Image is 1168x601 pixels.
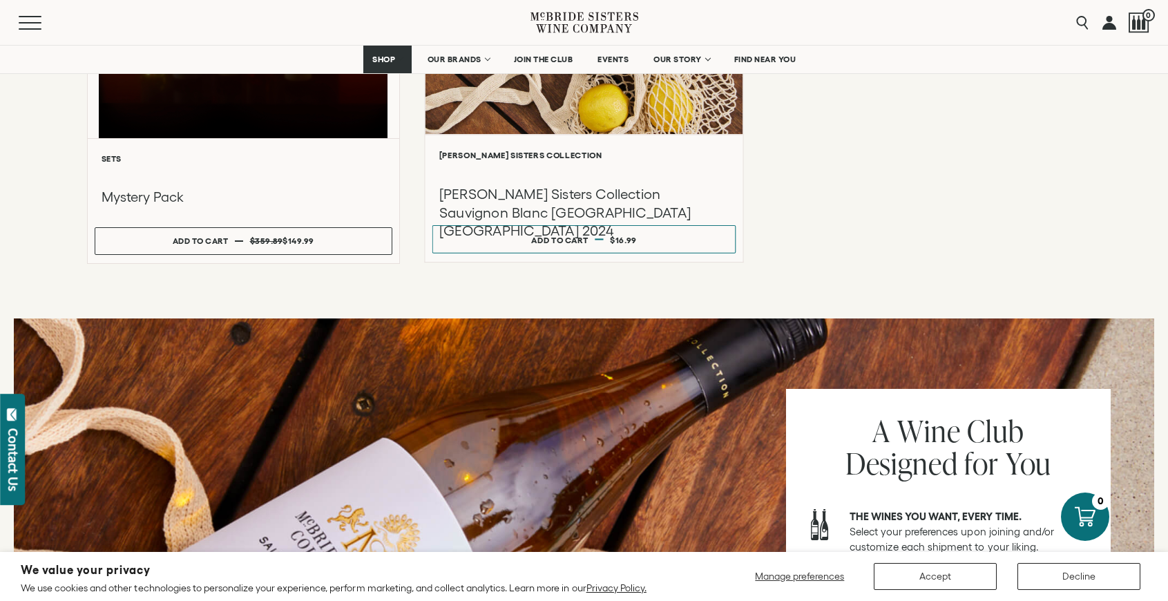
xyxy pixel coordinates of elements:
[653,55,702,64] span: OUR STORY
[95,227,392,255] button: Add to cart $359.89 $149.99
[874,563,997,590] button: Accept
[897,410,960,451] span: Wine
[845,443,958,484] span: Designed
[747,563,853,590] button: Manage preferences
[514,55,573,64] span: JOIN THE CLUB
[439,151,729,160] h6: [PERSON_NAME] Sisters Collection
[250,236,283,245] s: $359.89
[597,55,629,64] span: EVENTS
[283,236,314,245] span: $149.99
[755,571,844,582] span: Manage preferences
[850,509,1092,555] p: Select your preferences upon joining and/or customize each shipment to your liking.
[21,564,647,576] h2: We value your privacy
[586,582,647,593] a: Privacy Policy.
[1092,493,1109,510] div: 0
[588,46,638,73] a: EVENTS
[850,511,1022,522] strong: The wines you want, every time.
[967,410,1024,451] span: Club
[1017,563,1140,590] button: Decline
[734,55,796,64] span: FIND NEAR YOU
[419,46,498,73] a: OUR BRANDS
[102,154,385,163] h6: Sets
[872,410,890,451] span: A
[19,16,68,30] button: Mobile Menu Trigger
[102,188,385,206] h3: Mystery Pack
[644,46,718,73] a: OUR STORY
[1006,443,1052,484] span: You
[725,46,805,73] a: FIND NEAR YOU
[531,229,588,250] div: Add to cart
[432,225,736,254] button: Add to cart $16.99
[372,55,396,64] span: SHOP
[964,443,999,484] span: for
[428,55,481,64] span: OUR BRANDS
[610,235,637,244] span: $16.99
[173,231,229,251] div: Add to cart
[21,582,647,594] p: We use cookies and other technologies to personalize your experience, perform marketing, and coll...
[363,46,412,73] a: SHOP
[6,428,20,491] div: Contact Us
[1142,9,1155,21] span: 0
[439,185,729,240] h3: [PERSON_NAME] Sisters Collection Sauvignon Blanc [GEOGRAPHIC_DATA] [GEOGRAPHIC_DATA] 2024
[505,46,582,73] a: JOIN THE CLUB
